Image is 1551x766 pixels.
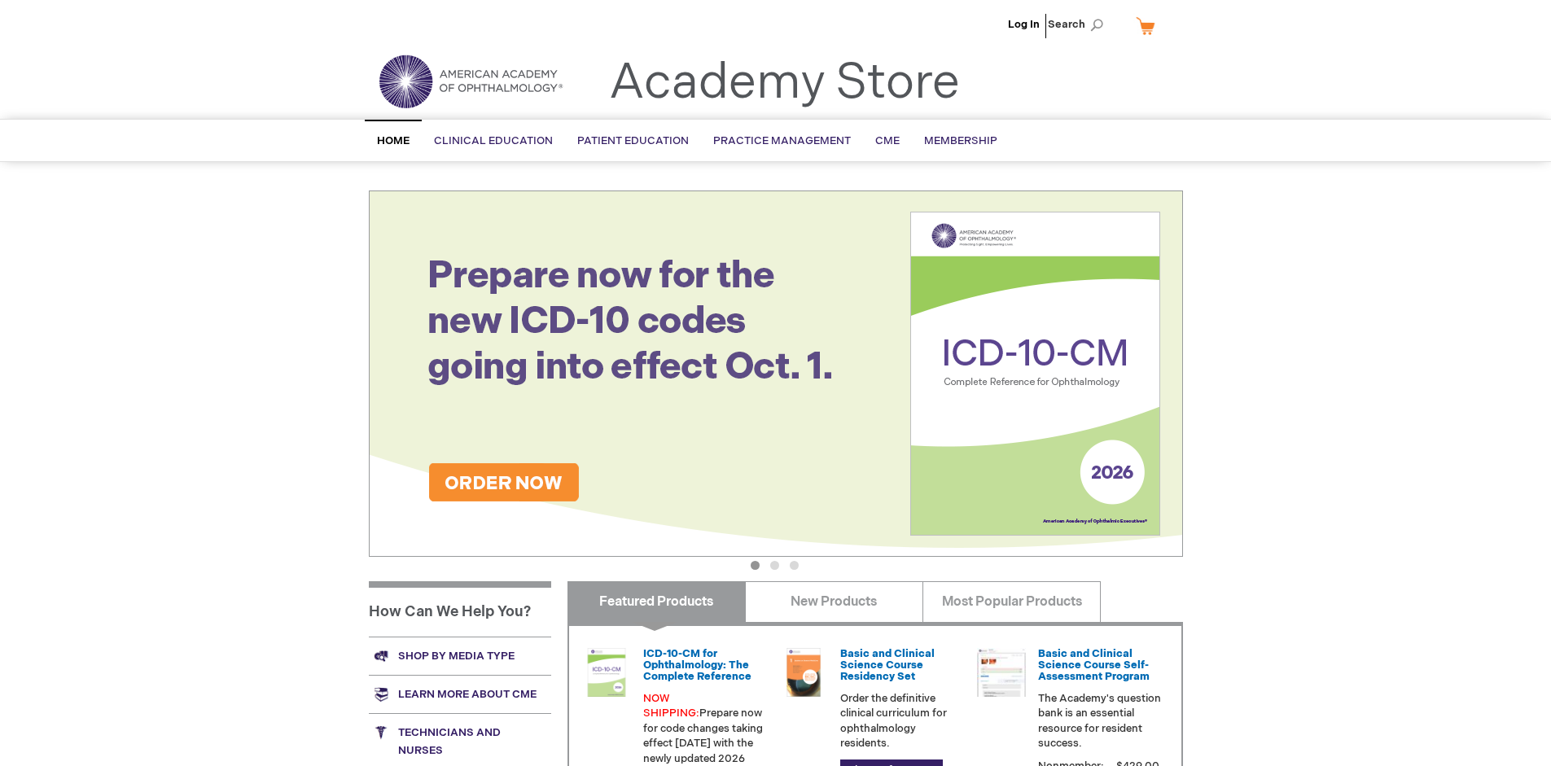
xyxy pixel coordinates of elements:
[582,648,631,697] img: 0120008u_42.png
[1008,18,1040,31] a: Log In
[790,561,799,570] button: 3 of 3
[840,647,935,684] a: Basic and Clinical Science Course Residency Set
[924,134,997,147] span: Membership
[875,134,900,147] span: CME
[567,581,746,622] a: Featured Products
[977,648,1026,697] img: bcscself_20.jpg
[840,691,964,751] p: Order the definitive clinical curriculum for ophthalmology residents.
[1038,647,1150,684] a: Basic and Clinical Science Course Self-Assessment Program
[779,648,828,697] img: 02850963u_47.png
[643,647,751,684] a: ICD-10-CM for Ophthalmology: The Complete Reference
[1048,8,1110,41] span: Search
[434,134,553,147] span: Clinical Education
[770,561,779,570] button: 2 of 3
[369,675,551,713] a: Learn more about CME
[609,54,960,112] a: Academy Store
[751,561,760,570] button: 1 of 3
[922,581,1101,622] a: Most Popular Products
[643,692,699,720] font: NOW SHIPPING:
[577,134,689,147] span: Patient Education
[369,581,551,637] h1: How Can We Help You?
[713,134,851,147] span: Practice Management
[1038,691,1162,751] p: The Academy's question bank is an essential resource for resident success.
[745,581,923,622] a: New Products
[369,637,551,675] a: Shop by media type
[377,134,410,147] span: Home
